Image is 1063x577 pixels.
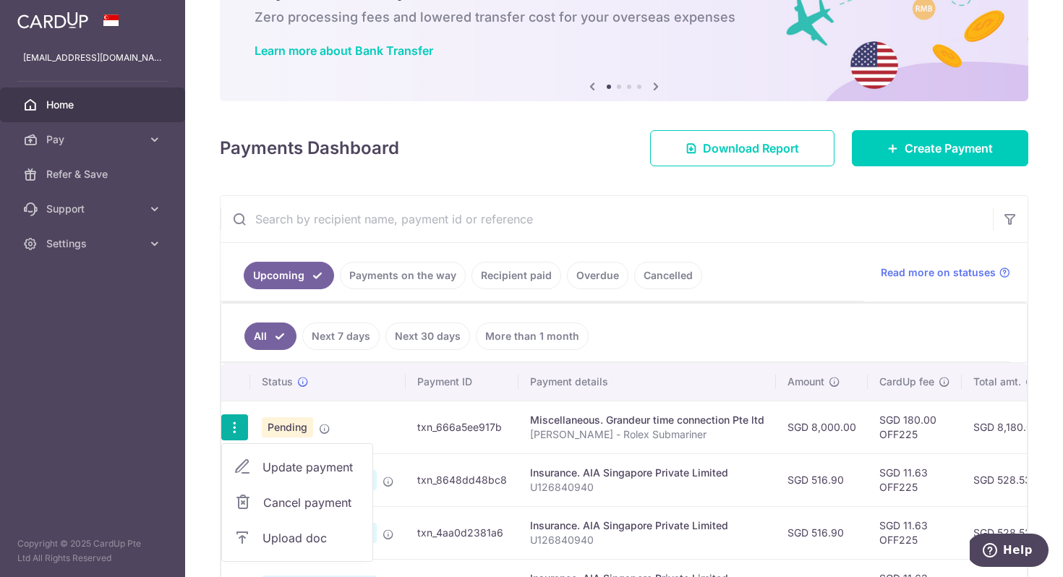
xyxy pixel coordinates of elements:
[23,51,162,65] p: [EMAIL_ADDRESS][DOMAIN_NAME]
[255,9,994,26] h6: Zero processing fees and lowered transfer cost for your overseas expenses
[962,506,1051,559] td: SGD 528.53
[973,375,1021,389] span: Total amt.
[530,533,764,547] p: U126840940
[530,480,764,495] p: U126840940
[879,375,934,389] span: CardUp fee
[567,262,628,289] a: Overdue
[868,453,962,506] td: SGD 11.63 OFF225
[406,453,518,506] td: txn_8648dd48bc8
[852,130,1028,166] a: Create Payment
[220,135,399,161] h4: Payments Dashboard
[221,196,993,242] input: Search by recipient name, payment id or reference
[406,506,518,559] td: txn_4aa0d2381a6
[776,401,868,453] td: SGD 8,000.00
[262,417,313,437] span: Pending
[905,140,993,157] span: Create Payment
[787,375,824,389] span: Amount
[530,413,764,427] div: Miscellaneous. Grandeur time connection Pte ltd
[530,518,764,533] div: Insurance. AIA Singapore Private Limited
[262,375,293,389] span: Status
[302,322,380,350] a: Next 7 days
[881,265,996,280] span: Read more on statuses
[530,427,764,442] p: [PERSON_NAME] - Rolex Submariner
[385,322,470,350] a: Next 30 days
[406,363,518,401] th: Payment ID
[244,322,296,350] a: All
[340,262,466,289] a: Payments on the way
[881,265,1010,280] a: Read more on statuses
[46,167,142,181] span: Refer & Save
[776,453,868,506] td: SGD 516.90
[46,98,142,112] span: Home
[255,43,433,58] a: Learn more about Bank Transfer
[406,401,518,453] td: txn_666a5ee917b
[776,506,868,559] td: SGD 516.90
[868,401,962,453] td: SGD 180.00 OFF225
[46,236,142,251] span: Settings
[471,262,561,289] a: Recipient paid
[476,322,589,350] a: More than 1 month
[46,202,142,216] span: Support
[634,262,702,289] a: Cancelled
[962,401,1051,453] td: SGD 8,180.00
[530,466,764,480] div: Insurance. AIA Singapore Private Limited
[17,12,88,29] img: CardUp
[650,130,834,166] a: Download Report
[46,132,142,147] span: Pay
[962,453,1051,506] td: SGD 528.53
[703,140,799,157] span: Download Report
[518,363,776,401] th: Payment details
[868,506,962,559] td: SGD 11.63 OFF225
[970,534,1049,570] iframe: Opens a widget where you can find more information
[244,262,334,289] a: Upcoming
